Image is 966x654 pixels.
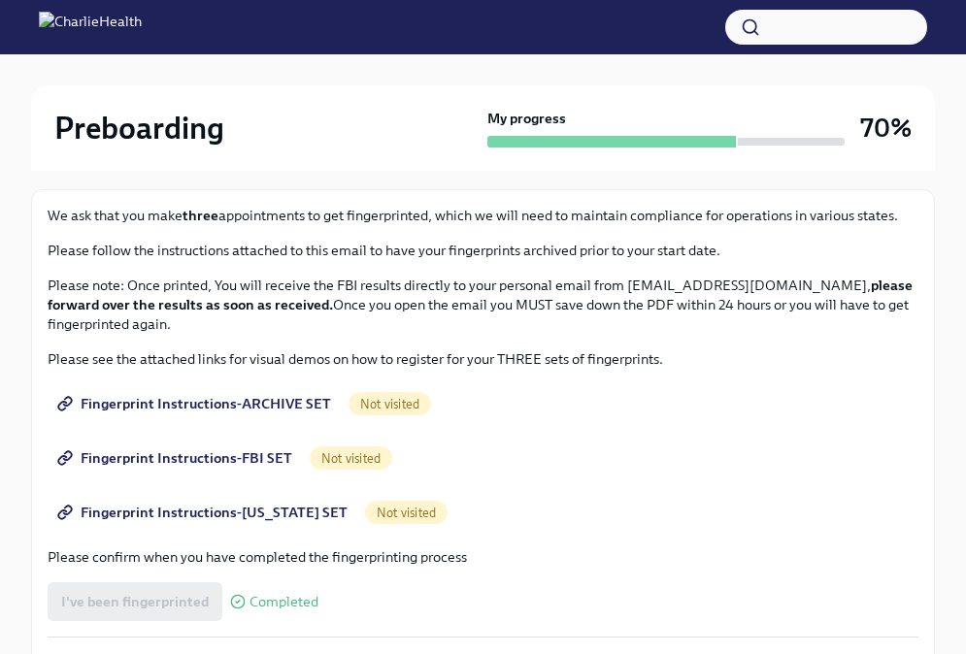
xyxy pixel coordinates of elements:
[48,241,918,260] p: Please follow the instructions attached to this email to have your fingerprints archived prior to...
[183,207,218,224] strong: three
[61,503,348,522] span: Fingerprint Instructions-[US_STATE] SET
[349,397,431,411] span: Not visited
[48,384,345,423] a: Fingerprint Instructions-ARCHIVE SET
[487,109,566,128] strong: My progress
[48,439,306,477] a: Fingerprint Instructions-FBI SET
[48,276,918,334] p: Please note: Once printed, You will receive the FBI results directly to your personal email from ...
[39,12,142,43] img: CharlieHealth
[48,206,918,225] p: We ask that you make appointments to get fingerprinted, which we will need to maintain compliance...
[310,451,392,466] span: Not visited
[61,448,292,468] span: Fingerprint Instructions-FBI SET
[48,349,918,369] p: Please see the attached links for visual demos on how to register for your THREE sets of fingerpr...
[365,506,448,520] span: Not visited
[860,111,912,146] h3: 70%
[48,547,918,567] p: Please confirm when you have completed the fingerprinting process
[61,394,331,413] span: Fingerprint Instructions-ARCHIVE SET
[54,109,224,147] h2: Preboarding
[250,595,318,609] span: Completed
[48,493,361,532] a: Fingerprint Instructions-[US_STATE] SET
